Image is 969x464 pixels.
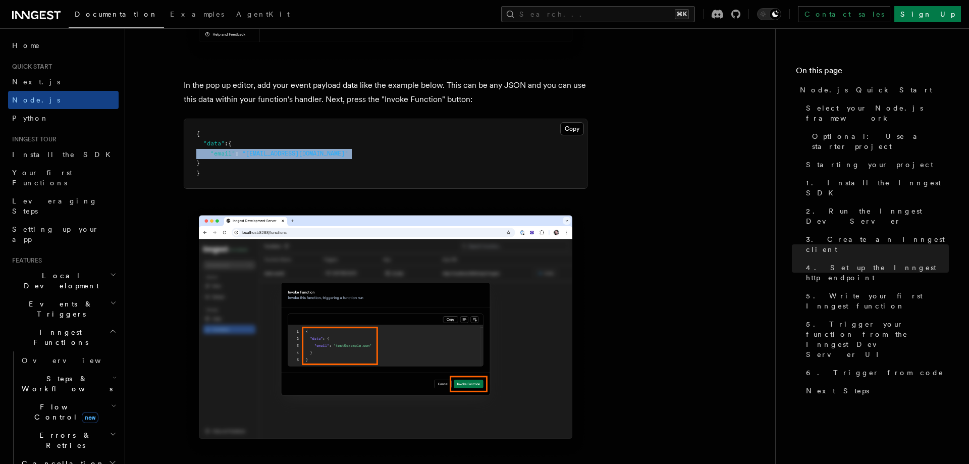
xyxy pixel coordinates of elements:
span: "data" [203,140,225,147]
h4: On this page [796,65,949,81]
span: Next.js [12,78,60,86]
span: Quick start [8,63,52,71]
button: Toggle dark mode [757,8,781,20]
button: Search...⌘K [501,6,695,22]
a: Leveraging Steps [8,192,119,220]
span: Inngest tour [8,135,57,143]
a: Next.js [8,73,119,91]
a: Contact sales [798,6,890,22]
span: 6. Trigger from code [806,368,944,378]
span: Your first Functions [12,169,72,187]
span: Install the SDK [12,150,117,159]
span: "[EMAIL_ADDRESS][DOMAIN_NAME]" [242,150,348,157]
span: Node.js Quick Start [800,85,932,95]
span: } [196,170,200,177]
img: Inngest Dev Server web interface's invoke modal with payload editor and invoke submit button high... [184,205,587,459]
a: Select your Node.js framework [802,99,949,127]
span: Starting your project [806,160,933,170]
a: Examples [164,3,230,27]
span: } [196,160,200,167]
a: Documentation [69,3,164,28]
a: Node.js Quick Start [796,81,949,99]
a: Your first Functions [8,164,119,192]
span: Python [12,114,49,122]
span: Steps & Workflows [18,374,113,394]
a: Next Steps [802,382,949,400]
span: 4. Set up the Inngest http endpoint [806,263,949,283]
span: Events & Triggers [8,299,110,319]
a: Node.js [8,91,119,109]
span: 3. Create an Inngest client [806,234,949,254]
button: Flow Controlnew [18,398,119,426]
span: Local Development [8,271,110,291]
button: Events & Triggers [8,295,119,323]
span: { [228,140,232,147]
span: 5. Trigger your function from the Inngest Dev Server UI [806,319,949,359]
a: Optional: Use a starter project [808,127,949,156]
span: Optional: Use a starter project [812,131,949,151]
span: Inngest Functions [8,327,109,347]
a: Starting your project [802,156,949,174]
span: Leveraging Steps [12,197,97,215]
span: Documentation [75,10,158,18]
button: Errors & Retries [18,426,119,454]
span: Setting up your app [12,225,99,243]
a: Python [8,109,119,127]
span: Home [12,40,40,50]
span: "email" [210,150,235,157]
a: Setting up your app [8,220,119,248]
a: Overview [18,351,119,370]
span: : [225,140,228,147]
span: Features [8,256,42,265]
span: { [196,130,200,137]
a: Home [8,36,119,55]
span: 5. Write your first Inngest function [806,291,949,311]
button: Local Development [8,267,119,295]
span: AgentKit [236,10,290,18]
span: : [235,150,239,157]
a: 1. Install the Inngest SDK [802,174,949,202]
span: 2. Run the Inngest Dev Server [806,206,949,226]
a: 5. Write your first Inngest function [802,287,949,315]
span: Flow Control [18,402,111,422]
span: Node.js [12,96,60,104]
button: Copy [560,122,584,135]
button: Steps & Workflows [18,370,119,398]
span: new [82,412,98,423]
a: Install the SDK [8,145,119,164]
p: In the pop up editor, add your event payload data like the example below. This can be any JSON an... [184,78,587,107]
button: Inngest Functions [8,323,119,351]
span: Overview [22,356,126,365]
span: Next Steps [806,386,869,396]
a: 3. Create an Inngest client [802,230,949,259]
a: 5. Trigger your function from the Inngest Dev Server UI [802,315,949,364]
span: Examples [170,10,224,18]
a: 6. Trigger from code [802,364,949,382]
kbd: ⌘K [675,9,689,19]
span: 1. Install the Inngest SDK [806,178,949,198]
a: 4. Set up the Inngest http endpoint [802,259,949,287]
span: Errors & Retries [18,430,110,450]
a: AgentKit [230,3,296,27]
a: Sign Up [894,6,961,22]
span: Select your Node.js framework [806,103,949,123]
a: 2. Run the Inngest Dev Server [802,202,949,230]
